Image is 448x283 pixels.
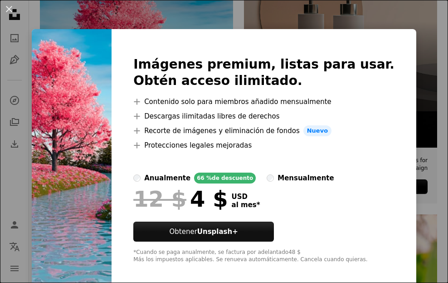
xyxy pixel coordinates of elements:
[194,173,256,184] div: 66 % de descuento
[232,193,260,201] span: USD
[197,228,238,236] strong: Unsplash+
[133,249,394,263] div: *Cuando se paga anualmente, se factura por adelantado 48 $ Más los impuestos aplicables. Se renue...
[144,173,190,184] div: anualmente
[133,125,394,136] li: Recorte de imágenes y eliminación de fondos
[303,125,331,136] span: Nuevo
[133,187,228,211] div: 4 $
[133,96,394,107] li: Contenido solo para miembros añadido mensualmente
[133,187,186,211] span: 12 $
[232,201,260,209] span: al mes *
[133,222,274,242] button: ObtenerUnsplash+
[278,173,334,184] div: mensualmente
[133,140,394,151] li: Protecciones legales mejoradas
[133,111,394,122] li: Descargas ilimitadas libres de derechos
[267,174,274,182] input: mensualmente
[133,56,394,89] h2: Imágenes premium, listas para usar. Obtén acceso ilimitado.
[133,174,141,182] input: anualmente66 %de descuento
